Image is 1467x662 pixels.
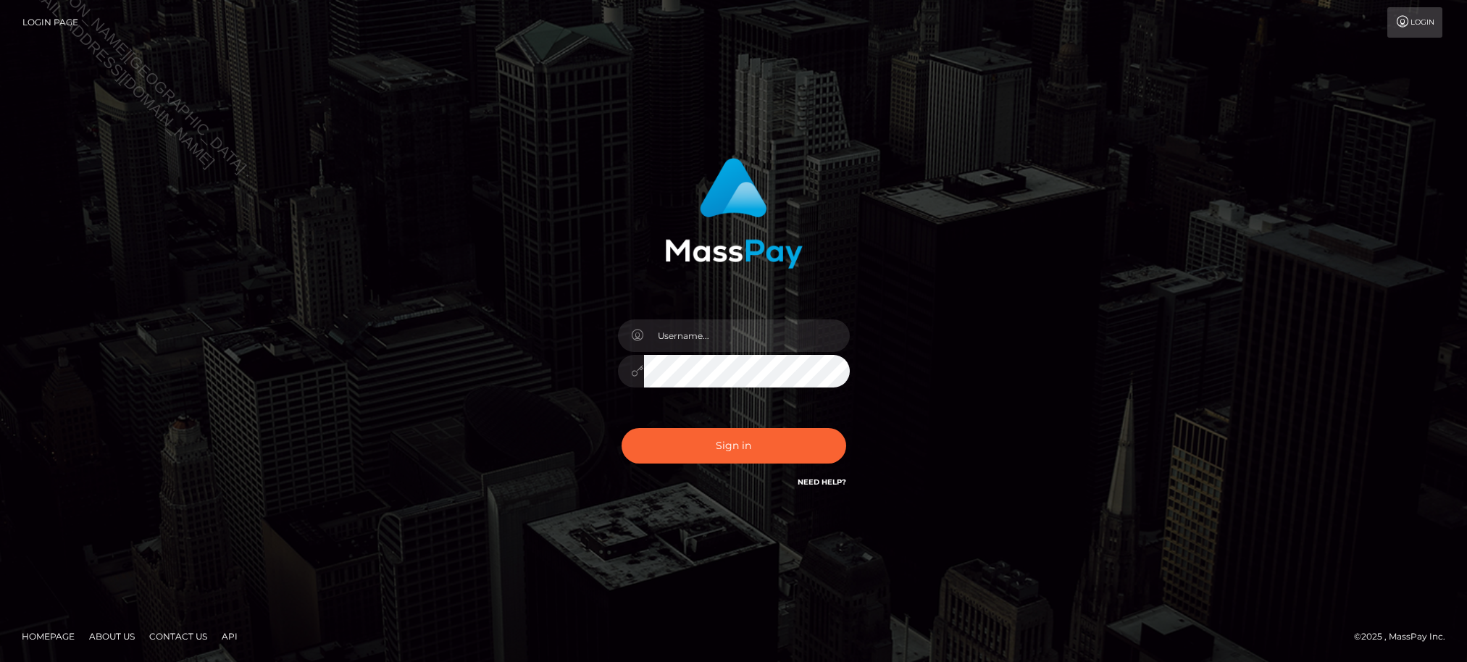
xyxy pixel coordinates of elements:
[798,477,846,487] a: Need Help?
[665,158,803,269] img: MassPay Login
[1387,7,1442,38] a: Login
[644,319,850,352] input: Username...
[1354,629,1456,645] div: © 2025 , MassPay Inc.
[83,625,141,648] a: About Us
[622,428,846,464] button: Sign in
[216,625,243,648] a: API
[16,625,80,648] a: Homepage
[22,7,78,38] a: Login Page
[143,625,213,648] a: Contact Us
